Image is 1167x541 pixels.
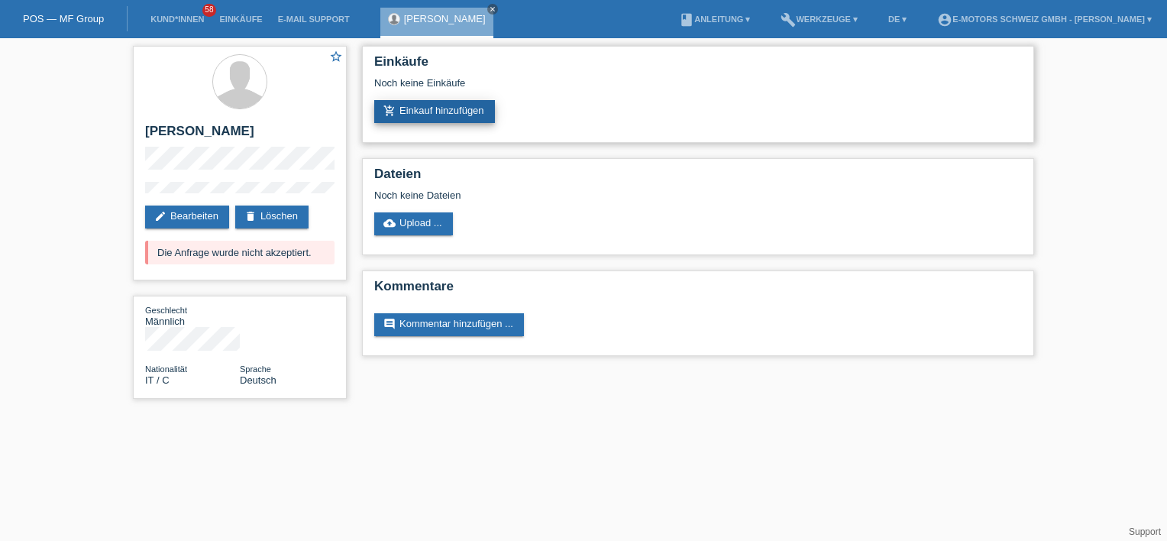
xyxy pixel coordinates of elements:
[383,318,396,330] i: comment
[240,374,276,386] span: Deutsch
[212,15,270,24] a: Einkäufe
[374,77,1022,100] div: Noch keine Einkäufe
[145,304,240,327] div: Männlich
[145,306,187,315] span: Geschlecht
[23,13,104,24] a: POS — MF Group
[145,364,187,374] span: Nationalität
[145,206,229,228] a: editBearbeiten
[679,12,694,28] i: book
[383,105,396,117] i: add_shopping_cart
[329,50,343,66] a: star_border
[773,15,865,24] a: buildWerkzeuge ▾
[145,374,170,386] span: Italien / C / 25.10.1988
[374,212,453,235] a: cloud_uploadUpload ...
[374,54,1022,77] h2: Einkäufe
[143,15,212,24] a: Kund*innen
[1129,526,1161,537] a: Support
[937,12,952,28] i: account_circle
[374,167,1022,190] h2: Dateien
[154,210,166,222] i: edit
[383,217,396,229] i: cloud_upload
[404,13,486,24] a: [PERSON_NAME]
[374,190,841,201] div: Noch keine Dateien
[374,100,495,123] a: add_shopping_cartEinkauf hinzufügen
[145,241,335,264] div: Die Anfrage wurde nicht akzeptiert.
[781,12,796,28] i: build
[929,15,1159,24] a: account_circleE-Motors Schweiz GmbH - [PERSON_NAME] ▾
[487,4,498,15] a: close
[881,15,914,24] a: DE ▾
[145,124,335,147] h2: [PERSON_NAME]
[329,50,343,63] i: star_border
[202,4,216,17] span: 58
[244,210,257,222] i: delete
[671,15,758,24] a: bookAnleitung ▾
[270,15,357,24] a: E-Mail Support
[235,206,309,228] a: deleteLöschen
[374,279,1022,302] h2: Kommentare
[240,364,271,374] span: Sprache
[374,313,524,336] a: commentKommentar hinzufügen ...
[489,5,496,13] i: close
